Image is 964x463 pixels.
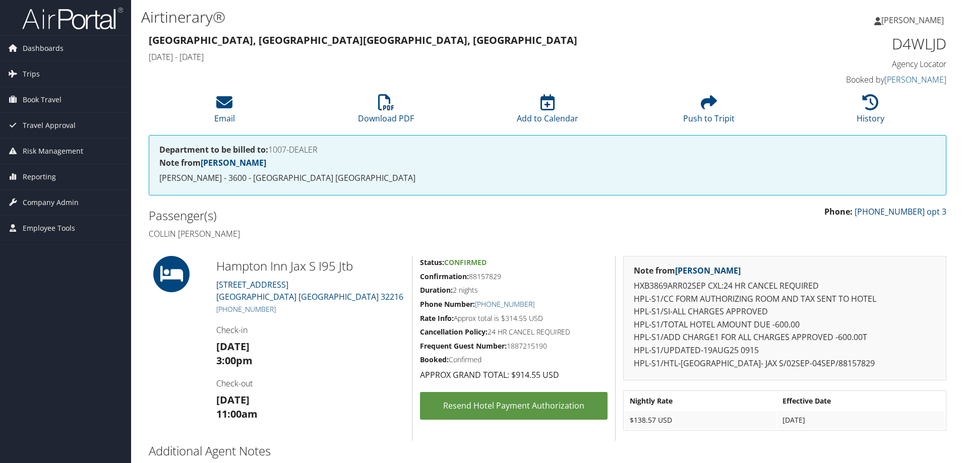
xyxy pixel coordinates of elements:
h4: Check-out [216,378,404,389]
strong: Duration: [420,285,453,295]
h2: Additional Agent Notes [149,442,946,459]
a: [PHONE_NUMBER] opt 3 [855,206,946,217]
a: [PHONE_NUMBER] [475,299,534,309]
strong: Confirmation: [420,272,469,281]
a: Resend Hotel Payment Authorization [420,392,608,420]
a: History [857,100,884,124]
span: Dashboards [23,36,64,61]
a: Push to Tripit [683,100,735,124]
strong: Note from [159,157,266,168]
a: [PERSON_NAME] [201,157,266,168]
span: Reporting [23,164,56,189]
td: [DATE] [777,411,945,429]
strong: Booked: [420,355,449,364]
h5: Confirmed [420,355,608,365]
strong: Department to be billed to: [159,144,268,155]
span: Book Travel [23,87,62,112]
h4: Collin [PERSON_NAME] [149,228,540,239]
h5: 24 HR CANCEL REQUIRED [420,327,608,337]
span: Risk Management [23,139,83,164]
strong: 11:00am [216,407,258,421]
a: Email [214,100,235,124]
td: $138.57 USD [625,411,776,429]
strong: Phone: [824,206,853,217]
span: [PERSON_NAME] [881,15,944,26]
strong: [GEOGRAPHIC_DATA], [GEOGRAPHIC_DATA] [GEOGRAPHIC_DATA], [GEOGRAPHIC_DATA] [149,33,577,47]
strong: Cancellation Policy: [420,327,488,337]
strong: [DATE] [216,393,250,407]
th: Effective Date [777,392,945,410]
a: Add to Calendar [517,100,578,124]
span: Employee Tools [23,216,75,241]
a: [PHONE_NUMBER] [216,304,276,314]
h5: 88157829 [420,272,608,282]
h5: Approx total is $314.55 USD [420,313,608,323]
h4: [DATE] - [DATE] [149,51,743,62]
h5: 2 nights [420,285,608,295]
span: Trips [23,61,40,87]
p: APPROX GRAND TOTAL: $914.55 USD [420,369,608,382]
h1: Airtinerary® [141,7,683,28]
a: Download PDF [358,100,414,124]
h2: Passenger(s) [149,207,540,224]
strong: [DATE] [216,340,250,353]
h4: Booked by [758,74,946,85]
h2: Hampton Inn Jax S I95 Jtb [216,257,404,275]
span: Confirmed [444,257,487,267]
strong: Frequent Guest Number: [420,341,507,351]
span: Travel Approval [23,113,76,138]
h4: Agency Locator [758,58,946,70]
a: [PERSON_NAME] [884,74,946,85]
a: [STREET_ADDRESS][GEOGRAPHIC_DATA] [GEOGRAPHIC_DATA] 32216 [216,279,403,302]
h1: D4WLJD [758,33,946,54]
p: HXB3869ARR02SEP CXL:24 HR CANCEL REQUIRED HPL-S1/CC FORM AUTHORIZING ROOM AND TAX SENT TO HOTEL H... [634,280,936,370]
a: [PERSON_NAME] [675,265,741,276]
strong: 3:00pm [216,354,253,367]
h4: 1007-DEALER [159,146,936,154]
img: airportal-logo.png [22,7,123,30]
p: [PERSON_NAME] - 3600 - [GEOGRAPHIC_DATA] [GEOGRAPHIC_DATA] [159,172,936,185]
strong: Status: [420,257,444,267]
a: [PERSON_NAME] [874,5,954,35]
strong: Phone Number: [420,299,475,309]
h5: 1887215190 [420,341,608,351]
th: Nightly Rate [625,392,776,410]
h4: Check-in [216,324,404,336]
strong: Note from [634,265,741,276]
strong: Rate Info: [420,313,454,323]
span: Company Admin [23,190,79,215]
